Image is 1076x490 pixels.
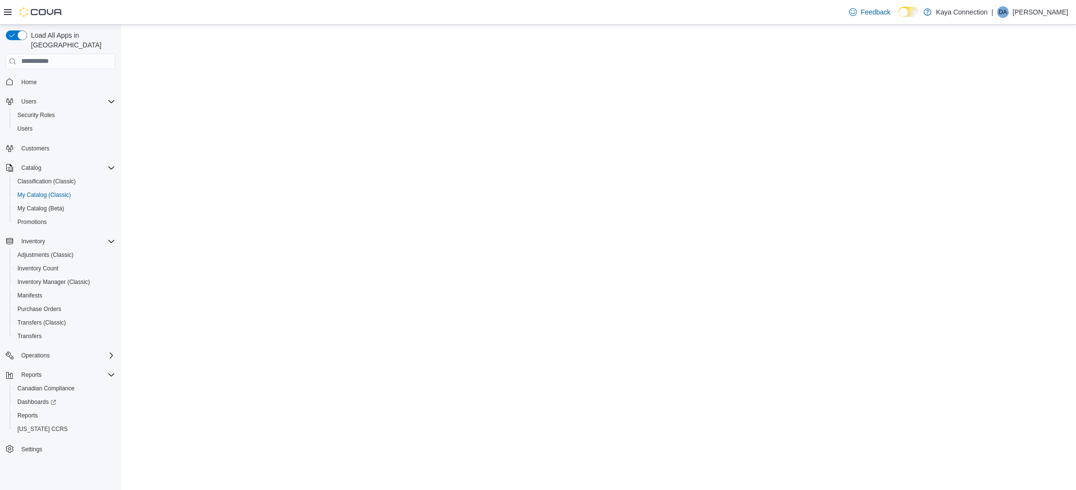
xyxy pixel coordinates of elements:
[10,188,119,202] button: My Catalog (Classic)
[14,330,115,342] span: Transfers
[14,396,115,408] span: Dashboards
[14,189,115,201] span: My Catalog (Classic)
[2,161,119,175] button: Catalog
[14,123,36,134] a: Users
[17,218,47,226] span: Promotions
[6,71,115,481] nav: Complex example
[21,145,49,152] span: Customers
[21,164,41,172] span: Catalog
[17,292,42,299] span: Manifests
[10,316,119,329] button: Transfers (Classic)
[17,205,64,212] span: My Catalog (Beta)
[14,383,115,394] span: Canadian Compliance
[1013,6,1068,18] p: [PERSON_NAME]
[21,238,45,245] span: Inventory
[17,265,59,272] span: Inventory Count
[14,263,115,274] span: Inventory Count
[2,95,119,108] button: Users
[14,303,115,315] span: Purchase Orders
[10,202,119,215] button: My Catalog (Beta)
[14,176,115,187] span: Classification (Classic)
[17,96,115,107] span: Users
[14,317,70,328] a: Transfers (Classic)
[2,141,119,155] button: Customers
[2,235,119,248] button: Inventory
[999,6,1007,18] span: DA
[14,330,45,342] a: Transfers
[14,109,115,121] span: Security Roles
[10,422,119,436] button: [US_STATE] CCRS
[21,445,42,453] span: Settings
[17,443,115,455] span: Settings
[10,329,119,343] button: Transfers
[17,76,115,88] span: Home
[14,423,115,435] span: Washington CCRS
[997,6,1009,18] div: Dana Austin
[19,7,63,17] img: Cova
[17,125,32,133] span: Users
[14,383,78,394] a: Canadian Compliance
[17,251,74,259] span: Adjustments (Classic)
[2,75,119,89] button: Home
[14,216,51,228] a: Promotions
[14,123,115,134] span: Users
[10,122,119,135] button: Users
[14,263,62,274] a: Inventory Count
[14,109,59,121] a: Security Roles
[14,290,115,301] span: Manifests
[17,162,115,174] span: Catalog
[17,278,90,286] span: Inventory Manager (Classic)
[861,7,890,17] span: Feedback
[17,350,54,361] button: Operations
[17,143,53,154] a: Customers
[10,395,119,409] a: Dashboards
[10,175,119,188] button: Classification (Classic)
[14,203,68,214] a: My Catalog (Beta)
[21,78,37,86] span: Home
[14,396,60,408] a: Dashboards
[14,249,77,261] a: Adjustments (Classic)
[2,349,119,362] button: Operations
[17,76,41,88] a: Home
[17,444,46,455] a: Settings
[2,442,119,456] button: Settings
[17,350,115,361] span: Operations
[14,290,46,301] a: Manifests
[14,276,94,288] a: Inventory Manager (Classic)
[10,382,119,395] button: Canadian Compliance
[14,303,65,315] a: Purchase Orders
[17,305,61,313] span: Purchase Orders
[17,162,45,174] button: Catalog
[10,248,119,262] button: Adjustments (Classic)
[14,317,115,328] span: Transfers (Classic)
[17,319,66,327] span: Transfers (Classic)
[10,262,119,275] button: Inventory Count
[2,368,119,382] button: Reports
[17,96,40,107] button: Users
[14,216,115,228] span: Promotions
[21,352,50,359] span: Operations
[17,178,76,185] span: Classification (Classic)
[17,236,115,247] span: Inventory
[10,409,119,422] button: Reports
[17,236,49,247] button: Inventory
[21,371,42,379] span: Reports
[10,108,119,122] button: Security Roles
[14,249,115,261] span: Adjustments (Classic)
[10,275,119,289] button: Inventory Manager (Classic)
[14,203,115,214] span: My Catalog (Beta)
[14,423,72,435] a: [US_STATE] CCRS
[17,142,115,154] span: Customers
[10,215,119,229] button: Promotions
[17,398,56,406] span: Dashboards
[14,276,115,288] span: Inventory Manager (Classic)
[14,176,80,187] a: Classification (Classic)
[17,332,42,340] span: Transfers
[17,191,71,199] span: My Catalog (Classic)
[10,289,119,302] button: Manifests
[14,410,115,421] span: Reports
[17,385,75,392] span: Canadian Compliance
[17,412,38,419] span: Reports
[845,2,894,22] a: Feedback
